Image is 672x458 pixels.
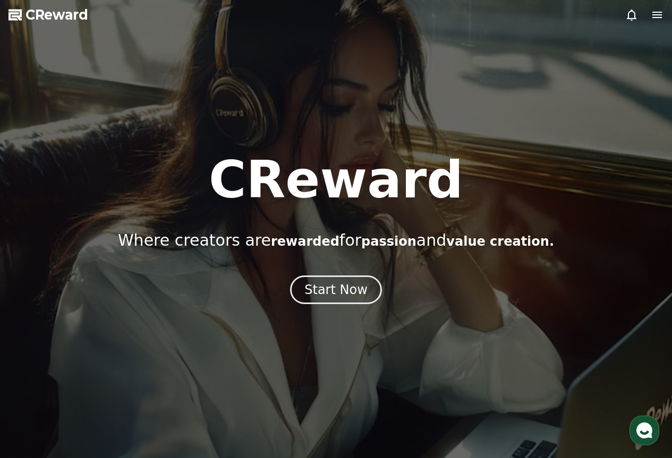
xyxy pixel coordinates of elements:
[361,234,416,249] span: passion
[118,231,554,250] p: Where creators are for and
[209,154,463,205] h1: CReward
[290,286,382,296] a: Start Now
[290,275,382,304] button: Start Now
[8,6,88,23] a: CReward
[271,234,339,249] span: rewarded
[25,6,88,23] span: CReward
[446,234,554,249] span: value creation.
[304,281,368,298] div: Start Now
